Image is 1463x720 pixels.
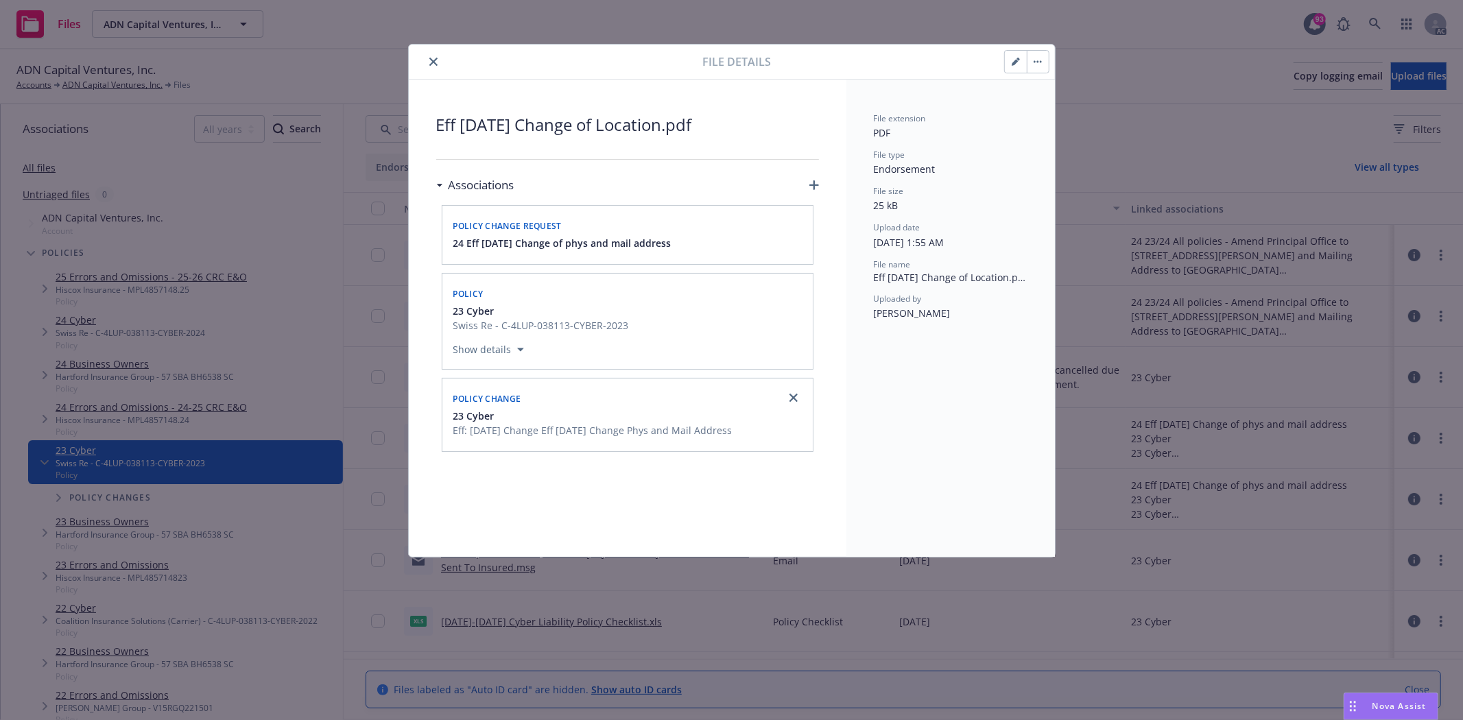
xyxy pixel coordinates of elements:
[453,304,495,318] span: 23 Cyber
[785,389,802,406] a: close
[448,341,530,358] button: Show details
[453,423,733,437] span: Eff: [DATE] Change Eff [DATE] Change Phys and Mail Address
[874,307,951,320] span: [PERSON_NAME]
[1372,700,1427,712] span: Nova Assist
[453,220,562,232] span: Policy change request
[874,236,944,249] span: [DATE] 1:55 AM
[453,409,733,423] button: 23 Cyber
[453,409,495,423] span: 23 Cyber
[1344,693,1361,719] div: Drag to move
[449,176,514,194] h3: Associations
[703,53,772,70] span: File details
[874,163,936,176] span: Endorsement
[453,318,629,333] span: Swiss Re - C-4LUP-038113-CYBER-2023
[436,176,514,194] div: Associations
[874,126,891,139] span: PDF
[874,199,899,212] span: 25 kB
[1344,693,1438,720] button: Nova Assist
[453,304,629,318] button: 23 Cyber
[425,53,442,70] button: close
[874,293,922,304] span: Uploaded by
[874,185,904,197] span: File size
[874,270,1027,285] span: Eff [DATE] Change of Location.pdf
[874,149,905,160] span: File type
[453,236,671,250] button: 24 Eff [DATE] Change of phys and mail address
[436,112,819,137] span: Eff [DATE] Change of Location.pdf
[453,393,521,405] span: Policy change
[874,221,920,233] span: Upload date
[453,288,484,300] span: Policy
[874,259,911,270] span: File name
[874,112,926,124] span: File extension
